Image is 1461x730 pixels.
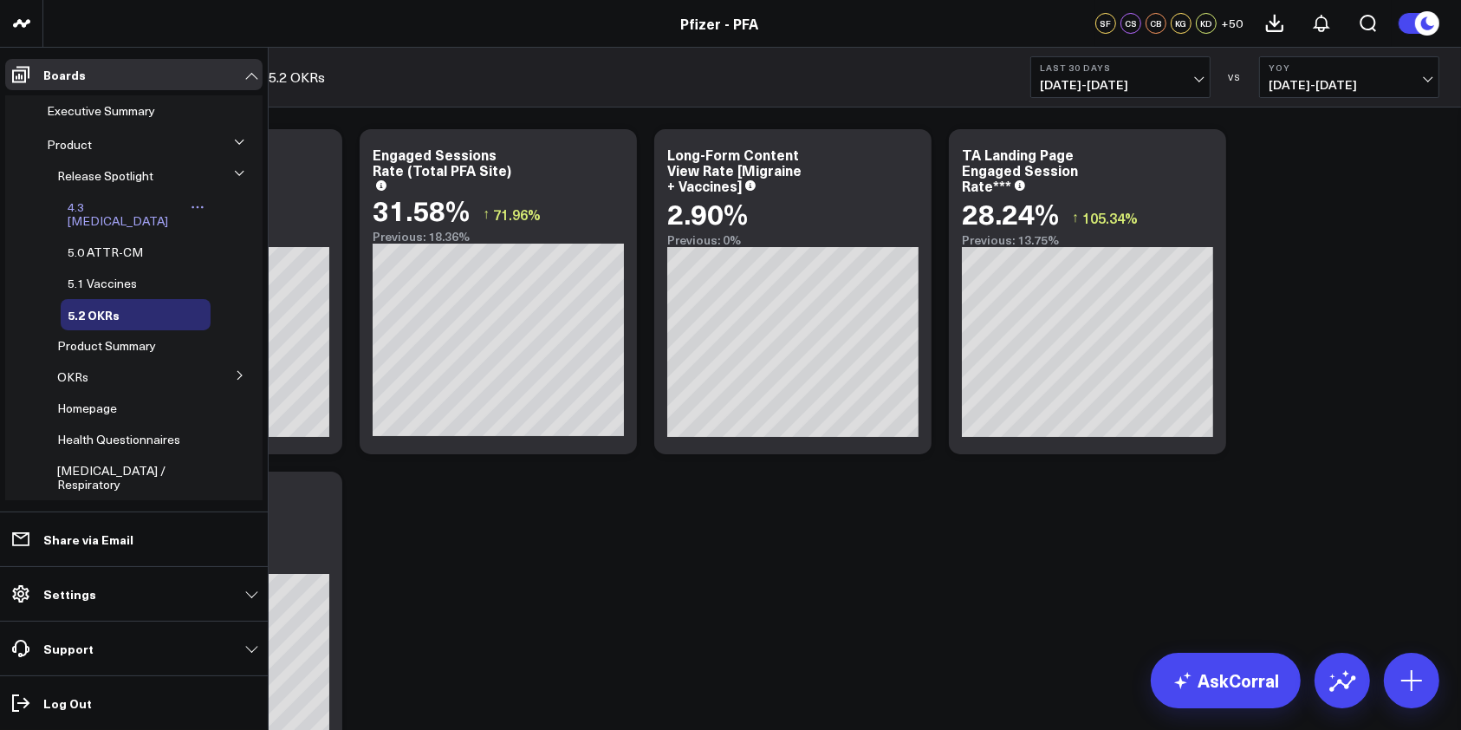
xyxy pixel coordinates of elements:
b: Last 30 Days [1040,62,1201,73]
span: [DATE] - [DATE] [1040,78,1201,92]
button: Last 30 Days[DATE]-[DATE] [1030,56,1211,98]
a: Release Spotlight [57,169,153,183]
a: 4.3 [MEDICAL_DATA] [68,200,185,228]
span: ↑ [1072,206,1079,229]
span: Release Spotlight [57,167,153,184]
span: 5.2 OKRs [68,306,120,323]
a: 5.0 ATTR-CM [68,245,143,259]
a: [MEDICAL_DATA] / Respiratory [57,464,191,492]
a: Executive Summary [47,104,155,118]
span: + 50 [1221,17,1243,29]
span: 71.96% [493,205,541,224]
p: Boards [43,68,86,81]
p: Share via Email [43,532,133,546]
div: Previous: 0% [667,233,919,247]
div: CB [1146,13,1166,34]
span: 5.0 ATTR-CM [68,244,143,260]
span: [DATE] - [DATE] [1269,78,1430,92]
span: Product Summary [57,337,156,354]
a: OKRs [57,370,88,384]
b: YoY [1269,62,1430,73]
span: Executive Summary [47,102,155,119]
a: Product Summary [57,339,156,353]
p: Log Out [43,696,92,710]
a: Homepage [57,401,117,415]
div: KG [1171,13,1192,34]
div: 2.90% [667,198,748,229]
a: Pfizer - PFA [681,14,759,33]
div: 28.24% [962,198,1059,229]
div: Long-Form Content View Rate [Migraine + Vaccines] [667,145,802,195]
span: 5.1 Vaccines [68,275,137,291]
div: Previous: 18.36% [373,230,624,244]
div: 31.58% [373,194,470,225]
span: 105.34% [1082,208,1138,227]
span: Homepage [57,400,117,416]
a: 5.2 OKRs [68,308,120,322]
div: VS [1219,72,1250,82]
span: Product [47,136,92,153]
p: Support [43,642,94,655]
button: YoY[DATE]-[DATE] [1259,56,1439,98]
span: ↑ [483,203,490,225]
a: 5.1 Vaccines [68,277,137,290]
div: TA Landing Page Engaged Session Rate*** [962,145,1078,195]
a: AskCorral [1151,653,1301,708]
a: Health Questionnaires [57,433,180,446]
a: 5.2 OKRs [269,68,325,87]
span: OKRs [57,368,88,385]
button: +50 [1221,13,1243,34]
span: 4.3 [MEDICAL_DATA] [68,199,168,229]
div: KD [1196,13,1217,34]
div: SF [1095,13,1116,34]
div: CS [1120,13,1141,34]
p: Settings [43,587,96,601]
span: [MEDICAL_DATA] / Respiratory [57,462,166,492]
span: Health Questionnaires [57,431,180,447]
div: Engaged Sessions Rate (Total PFA Site) [373,145,511,179]
a: Product [47,138,92,152]
a: Log Out [5,688,263,719]
div: Previous: 13.75% [962,233,1213,247]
